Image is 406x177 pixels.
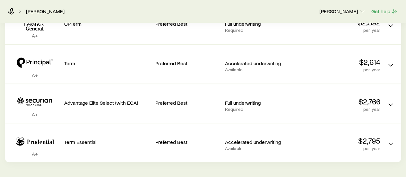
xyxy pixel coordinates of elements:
[319,8,366,15] button: [PERSON_NAME]
[371,8,398,15] button: Get help
[225,28,289,33] p: Required
[225,146,289,151] p: Available
[225,60,289,66] p: Accelerated underwriting
[225,100,289,106] p: Full underwriting
[294,97,380,106] p: $2,766
[10,32,59,39] p: A+
[10,72,59,78] p: A+
[155,100,220,106] p: Preferred Best
[225,67,289,72] p: Available
[294,28,380,33] p: per year
[10,151,59,157] p: A+
[225,139,289,145] p: Accelerated underwriting
[26,8,65,14] a: [PERSON_NAME]
[294,58,380,66] p: $2,614
[294,136,380,145] p: $2,795
[64,21,150,27] p: OPTerm
[64,60,150,66] p: Term
[294,67,380,72] p: per year
[155,21,220,27] p: Preferred Best
[294,146,380,151] p: per year
[225,21,289,27] p: Full underwriting
[155,60,220,66] p: Preferred Best
[225,107,289,112] p: Required
[294,107,380,112] p: per year
[155,139,220,145] p: Preferred Best
[10,111,59,118] p: A+
[64,139,150,145] p: Term Essential
[319,8,366,14] p: [PERSON_NAME]
[64,100,150,106] p: Advantage Elite Select (with ECA)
